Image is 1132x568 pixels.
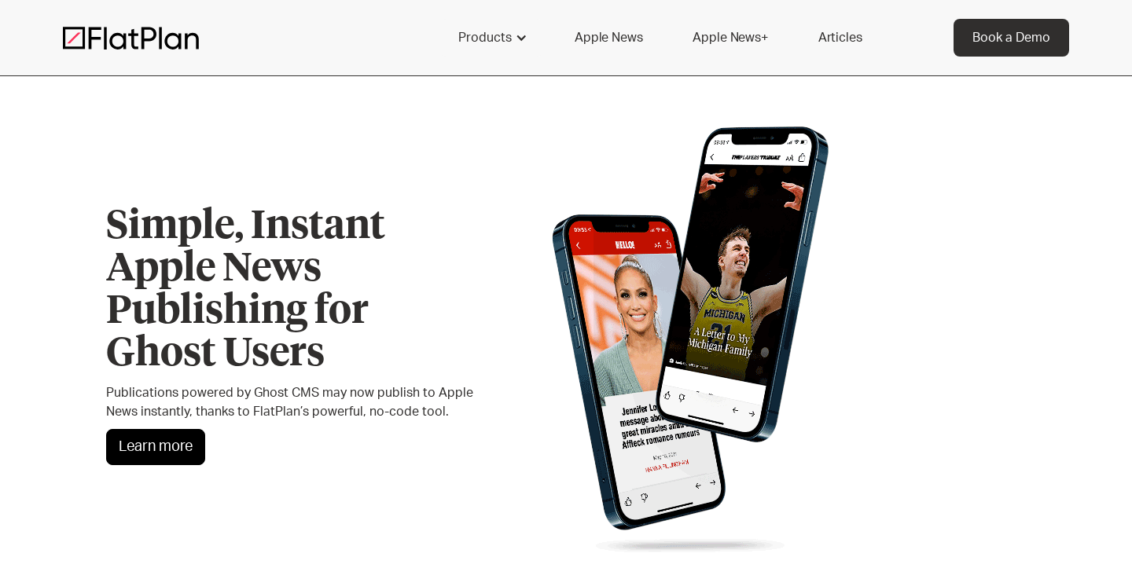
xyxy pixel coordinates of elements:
a: Apple News [556,19,661,57]
div: Book a Demo [972,28,1050,47]
div: Products [458,28,512,47]
p: Publications powered by Ghost CMS may now publish to Apple News instantly, thanks to FlatPlan’s p... [106,383,494,421]
h2: Simple, Instant Apple News Publishing for Ghost Users [106,206,421,376]
a: Book a Demo [954,19,1069,57]
a: Learn more [106,429,205,465]
a: Apple News+ [674,19,786,57]
div: Products [439,19,543,57]
a: Articles [799,19,881,57]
